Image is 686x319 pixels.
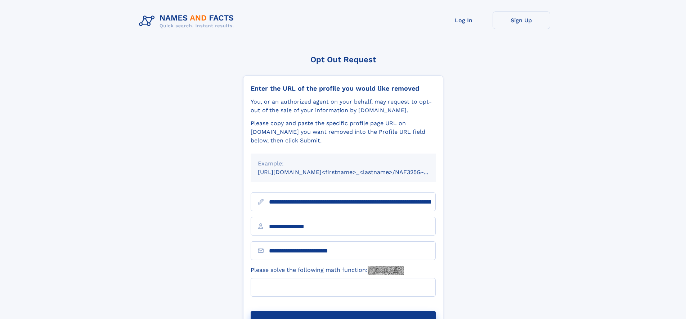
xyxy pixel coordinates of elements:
label: Please solve the following math function: [251,266,404,275]
div: Example: [258,159,429,168]
a: Log In [435,12,493,29]
small: [URL][DOMAIN_NAME]<firstname>_<lastname>/NAF325G-xxxxxxxx [258,169,449,176]
div: You, or an authorized agent on your behalf, may request to opt-out of the sale of your informatio... [251,97,436,115]
a: Sign Up [493,12,550,29]
div: Enter the URL of the profile you would like removed [251,85,436,92]
div: Opt Out Request [243,55,443,64]
img: Logo Names and Facts [136,12,240,31]
div: Please copy and paste the specific profile page URL on [DOMAIN_NAME] you want removed into the Pr... [251,119,436,145]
